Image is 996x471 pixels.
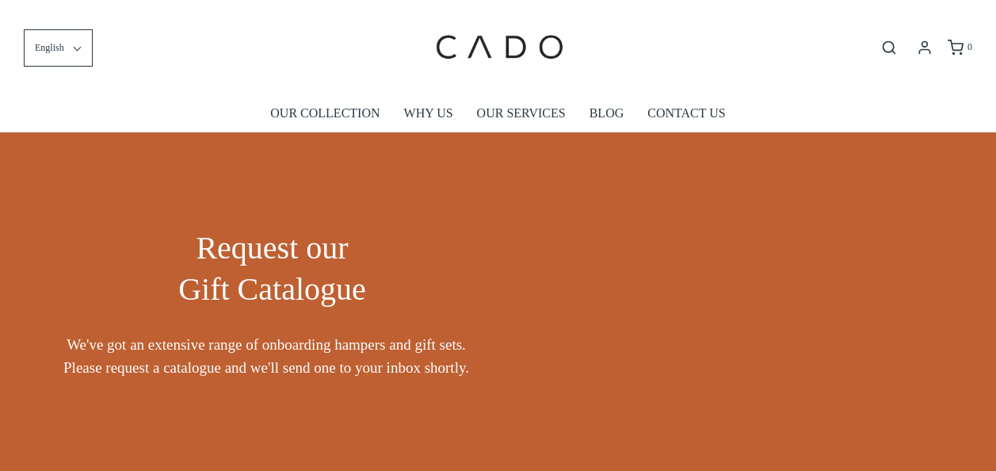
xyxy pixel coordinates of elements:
[47,334,487,379] span: We've got an extensive range of onboarding hampers and gift sets. Please request a catalogue and ...
[431,12,566,83] img: cadogifting
[35,40,64,56] span: English
[477,95,566,132] a: OUR SERVICES
[647,95,725,132] a: CONTACT US
[178,230,366,307] span: Request our Gift Catalogue
[967,41,972,52] span: 0
[875,39,903,56] button: Open search bar
[946,40,972,56] a: 0
[590,95,624,132] a: BLOG
[270,95,380,132] a: OUR COLLECTION
[24,29,93,67] button: English
[404,95,453,132] a: WHY US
